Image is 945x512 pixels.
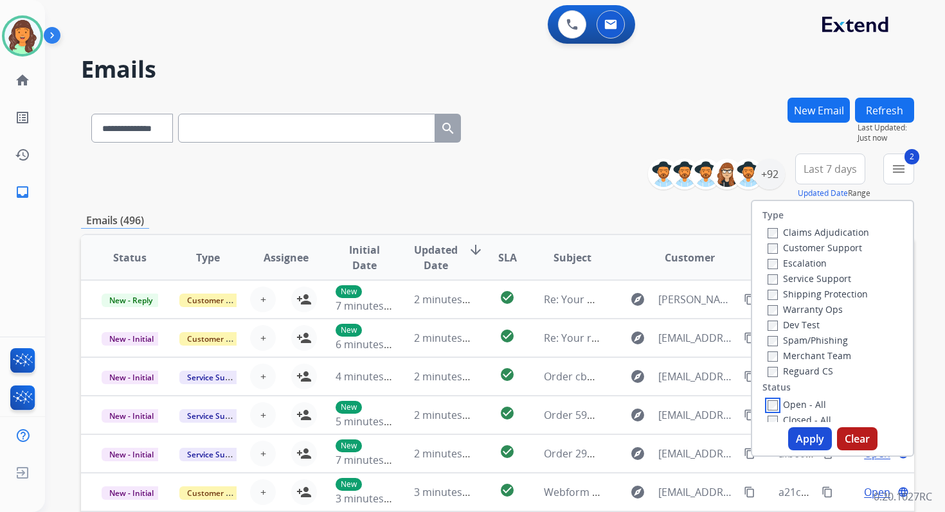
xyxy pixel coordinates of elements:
[250,364,276,389] button: +
[296,292,312,307] mat-icon: person_add
[855,98,914,123] button: Refresh
[768,274,778,285] input: Service Support
[768,272,851,285] label: Service Support
[768,336,778,346] input: Spam/Phishing
[81,213,149,229] p: Emails (496)
[544,446,773,461] span: Order 2994a5d0-76da-49ba-8b2c-729d11af4978
[897,486,909,498] mat-icon: language
[768,228,778,238] input: Claims Adjudication
[544,369,770,384] span: Order cbdfbe60-3a91-4786-87f6-b541615cb817
[113,250,147,265] span: Status
[768,303,843,315] label: Warranty Ops
[102,371,161,384] span: New - Initial
[15,73,30,88] mat-icon: home
[102,332,161,346] span: New - Initial
[336,453,404,467] span: 7 minutes ago
[822,486,833,498] mat-icon: content_copy
[798,188,848,199] button: Updated Date
[260,369,266,384] span: +
[762,381,791,394] label: Status
[296,446,312,461] mat-icon: person_add
[665,250,715,265] span: Customer
[414,408,483,422] span: 2 minutes ago
[762,209,784,222] label: Type
[768,367,778,377] input: Reguard CS
[414,292,483,306] span: 2 minutes ago
[795,154,865,184] button: Last 7 days
[837,427,878,450] button: Clear
[15,110,30,125] mat-icon: list_alt
[768,319,820,331] label: Dev Test
[336,478,362,491] p: New
[768,242,862,254] label: Customer Support
[768,365,833,377] label: Reguard CS
[768,321,778,331] input: Dev Test
[768,305,778,315] input: Warranty Ops
[500,367,515,382] mat-icon: check_circle
[768,414,831,426] label: Closed - All
[250,287,276,312] button: +
[500,405,515,421] mat-icon: check_circle
[250,479,276,505] button: +
[414,446,483,461] span: 2 minutes ago
[179,332,263,346] span: Customer Support
[891,161,906,177] mat-icon: menu
[768,243,778,254] input: Customer Support
[658,369,737,384] span: [EMAIL_ADDRESS][DOMAIN_NAME]
[630,292,645,307] mat-icon: explore
[102,486,161,500] span: New - Initial
[544,408,775,422] span: Order 5930871c-184b-455e-bd1e-620a8934a712
[414,369,483,384] span: 2 minutes ago
[336,491,404,506] span: 3 minutes ago
[858,133,914,143] span: Just now
[804,166,857,172] span: Last 7 days
[500,482,515,498] mat-icon: check_circle
[768,349,851,362] label: Merchant Team
[500,328,515,344] mat-icon: check_circle
[260,407,266,423] span: +
[788,427,832,450] button: Apply
[744,332,755,344] mat-icon: content_copy
[768,257,827,269] label: Escalation
[768,259,778,269] input: Escalation
[250,402,276,428] button: +
[768,416,778,426] input: Closed - All
[260,446,266,461] span: +
[4,18,40,54] img: avatar
[260,330,266,346] span: +
[658,446,737,461] span: [EMAIL_ADDRESS][DOMAIN_NAME]
[788,98,850,123] button: New Email
[179,294,263,307] span: Customer Support
[336,285,362,298] p: New
[468,242,483,258] mat-icon: arrow_downward
[544,485,835,499] span: Webform from [EMAIL_ADDRESS][DOMAIN_NAME] on [DATE]
[630,407,645,423] mat-icon: explore
[744,486,755,498] mat-icon: content_copy
[102,448,161,461] span: New - Initial
[336,401,362,414] p: New
[296,369,312,384] mat-icon: person_add
[296,484,312,500] mat-icon: person_add
[15,147,30,163] mat-icon: history
[250,325,276,351] button: +
[336,337,404,351] span: 6 minutes ago
[500,444,515,459] mat-icon: check_circle
[658,330,737,346] span: [EMAIL_ADDRESS][DOMAIN_NAME]
[264,250,309,265] span: Assignee
[744,371,755,382] mat-icon: content_copy
[874,489,932,504] p: 0.20.1027RC
[768,226,869,238] label: Claims Adjudication
[544,331,732,345] span: Re: Your repaired product has shipped
[883,154,914,184] button: 2
[630,484,645,500] mat-icon: explore
[768,400,778,410] input: Open - All
[336,242,392,273] span: Initial Date
[768,334,848,346] label: Spam/Phishing
[768,398,826,410] label: Open - All
[179,486,263,500] span: Customer Support
[658,484,737,500] span: [EMAIL_ADDRESS][DOMAIN_NAME]
[858,123,914,133] span: Last Updated:
[630,369,645,384] mat-icon: explore
[336,369,404,384] span: 4 minutes ago
[336,414,404,428] span: 5 minutes ago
